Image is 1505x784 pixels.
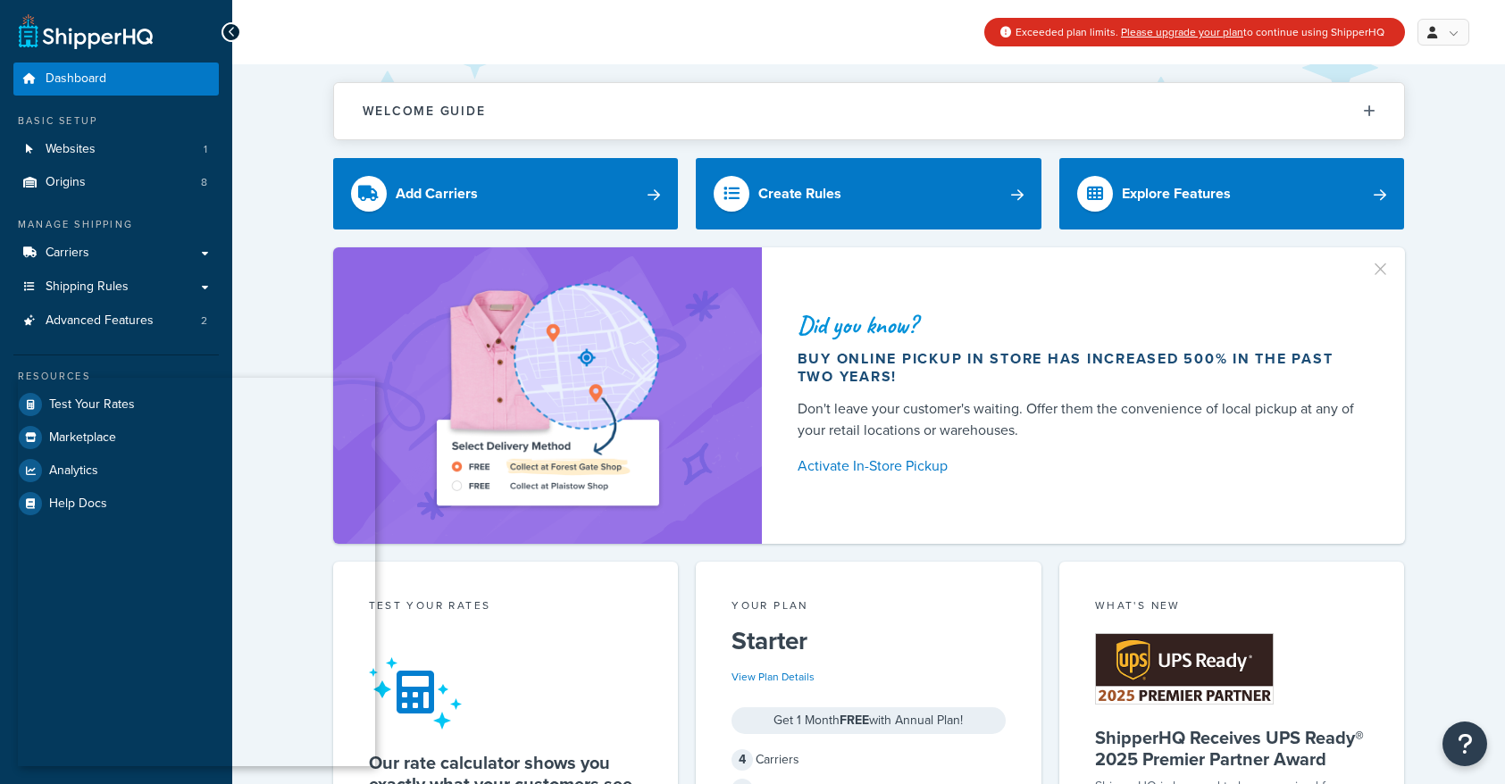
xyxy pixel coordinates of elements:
[13,488,219,520] a: Help Docs
[334,83,1404,139] button: Welcome Guide
[696,158,1041,229] a: Create Rules
[13,133,219,166] a: Websites1
[204,142,207,157] span: 1
[732,669,815,685] a: View Plan Details
[758,181,841,206] div: Create Rules
[13,304,219,338] li: Advanced Features
[840,711,869,730] strong: FREE
[1095,727,1369,770] h5: ShipperHQ Receives UPS Ready® 2025 Premier Partner Award
[13,237,219,270] a: Carriers
[13,455,219,487] a: Analytics
[798,398,1362,441] div: Don't leave your customer's waiting. Offer them the convenience of local pickup at any of your re...
[46,142,96,157] span: Websites
[13,166,219,199] a: Origins8
[46,313,154,329] span: Advanced Features
[13,369,219,384] div: Resources
[798,350,1362,386] div: Buy online pickup in store has increased 500% in the past two years!
[1122,181,1231,206] div: Explore Features
[732,749,753,771] span: 4
[46,71,106,87] span: Dashboard
[201,313,207,329] span: 2
[396,181,478,206] div: Add Carriers
[46,279,129,295] span: Shipping Rules
[1442,721,1487,766] button: Open Resource Center
[13,217,219,232] div: Manage Shipping
[1059,158,1405,229] a: Explore Features
[363,104,486,118] h2: Welcome Guide
[732,597,1006,618] div: Your Plan
[369,597,643,618] div: Test your rates
[1016,24,1384,40] span: Exceeded plan limits. to continue using ShipperHQ
[798,313,1362,338] div: Did you know?
[732,747,1006,772] div: Carriers
[46,246,89,261] span: Carriers
[732,627,1006,655] h5: Starter
[13,166,219,199] li: Origins
[13,63,219,96] a: Dashboard
[13,271,219,304] a: Shipping Rules
[13,133,219,166] li: Websites
[13,388,219,421] a: Test Your Rates
[1095,597,1369,618] div: What's New
[13,304,219,338] a: Advanced Features2
[46,175,86,190] span: Origins
[386,274,709,517] img: ad-shirt-map-b0359fc47e01cab431d101c4b569394f6a03f54285957d908178d52f29eb9668.png
[13,113,219,129] div: Basic Setup
[1121,24,1243,40] a: Please upgrade your plan
[732,707,1006,734] div: Get 1 Month with Annual Plan!
[13,421,219,454] a: Marketplace
[333,158,679,229] a: Add Carriers
[201,175,207,190] span: 8
[798,454,1362,479] a: Activate In-Store Pickup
